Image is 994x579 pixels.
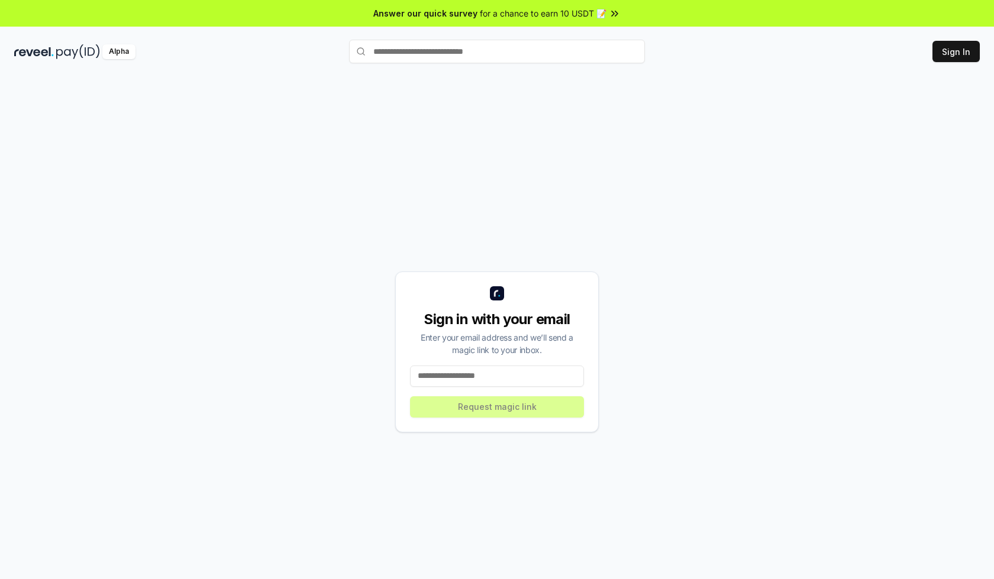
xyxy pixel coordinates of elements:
[490,286,504,300] img: logo_small
[14,44,54,59] img: reveel_dark
[410,331,584,356] div: Enter your email address and we’ll send a magic link to your inbox.
[480,7,606,20] span: for a chance to earn 10 USDT 📝
[373,7,477,20] span: Answer our quick survey
[102,44,135,59] div: Alpha
[410,310,584,329] div: Sign in with your email
[56,44,100,59] img: pay_id
[932,41,980,62] button: Sign In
